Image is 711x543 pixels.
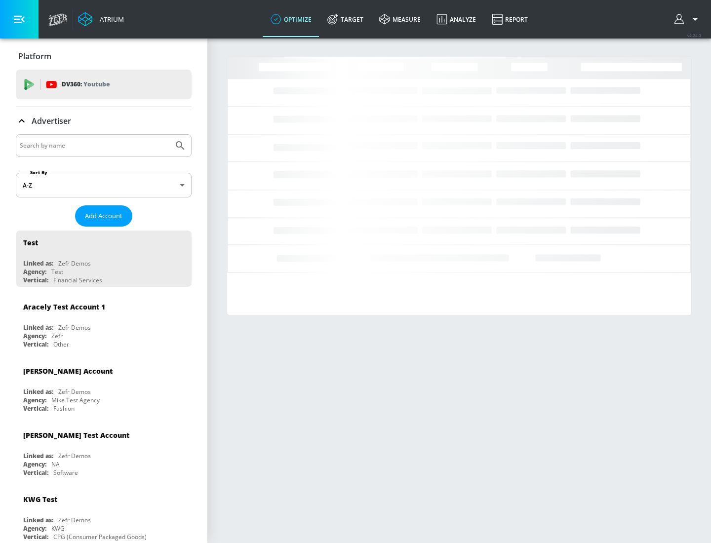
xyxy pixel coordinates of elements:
div: Mike Test Agency [51,396,100,404]
div: TestLinked as:Zefr DemosAgency:TestVertical:Financial Services [16,231,192,287]
a: measure [371,1,429,37]
div: Vertical: [23,468,48,477]
div: Zefr Demos [58,323,91,332]
div: [PERSON_NAME] AccountLinked as:Zefr DemosAgency:Mike Test AgencyVertical:Fashion [16,359,192,415]
div: CPG (Consumer Packaged Goods) [53,533,147,541]
div: KWG [51,524,65,533]
div: KWG Test [23,495,57,504]
a: Atrium [78,12,124,27]
p: Youtube [83,79,110,89]
div: Linked as: [23,323,53,332]
div: Agency: [23,268,46,276]
div: Linked as: [23,388,53,396]
a: Report [484,1,536,37]
p: DV360: [62,79,110,90]
div: NA [51,460,60,468]
div: Agency: [23,460,46,468]
div: Zefr Demos [58,388,91,396]
span: v 4.24.0 [687,33,701,38]
div: Vertical: [23,404,48,413]
div: Fashion [53,404,75,413]
div: Financial Services [53,276,102,284]
div: [PERSON_NAME] Test Account [23,430,129,440]
a: Analyze [429,1,484,37]
div: [PERSON_NAME] Test AccountLinked as:Zefr DemosAgency:NAVertical:Software [16,423,192,479]
div: Linked as: [23,452,53,460]
div: Platform [16,42,192,70]
div: Agency: [23,396,46,404]
div: Software [53,468,78,477]
div: Aracely Test Account 1Linked as:Zefr DemosAgency:ZefrVertical:Other [16,295,192,351]
div: Zefr [51,332,63,340]
p: Platform [18,51,51,62]
div: Other [53,340,69,349]
div: Atrium [96,15,124,24]
div: A-Z [16,173,192,197]
div: Zefr Demos [58,516,91,524]
div: Zefr Demos [58,259,91,268]
input: Search by name [20,139,169,152]
div: [PERSON_NAME] Account [23,366,113,376]
div: Vertical: [23,276,48,284]
span: Add Account [85,210,122,222]
div: Linked as: [23,259,53,268]
a: Target [319,1,371,37]
div: Test [51,268,63,276]
div: Advertiser [16,107,192,135]
button: Add Account [75,205,132,227]
div: Agency: [23,332,46,340]
label: Sort By [28,169,49,176]
div: Linked as: [23,516,53,524]
div: Agency: [23,524,46,533]
div: DV360: Youtube [16,70,192,99]
a: optimize [263,1,319,37]
div: Vertical: [23,533,48,541]
div: Aracely Test Account 1 [23,302,105,311]
div: Vertical: [23,340,48,349]
p: Advertiser [32,116,71,126]
div: Zefr Demos [58,452,91,460]
div: Test [23,238,38,247]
